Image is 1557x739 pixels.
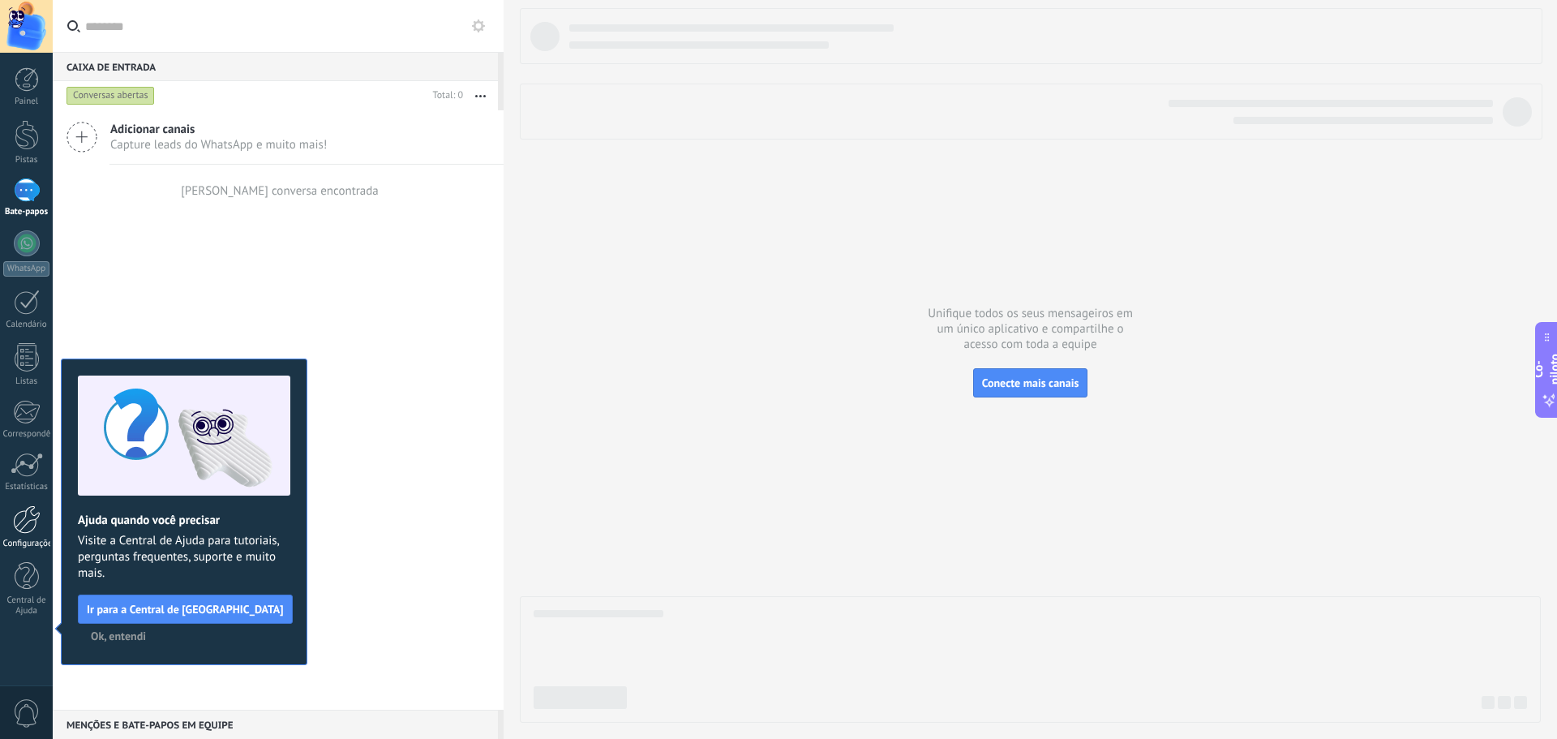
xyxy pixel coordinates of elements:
font: Caixa de entrada [66,62,156,74]
font: Conecte mais canais [982,376,1079,390]
font: Total: 0 [433,89,463,101]
font: Central de Ajuda [6,595,45,617]
font: Painel [15,96,38,107]
font: [PERSON_NAME] conversa encontrada [181,183,379,199]
button: Mais [463,81,498,110]
button: Ok, entendi [84,624,153,648]
font: Conversas abertas [73,89,148,101]
font: Bate-papos [5,206,48,217]
font: Ajuda quando você precisar [78,513,220,528]
font: Visite a Central de Ajuda para tutoriais, perguntas frequentes, suporte e muito mais. [78,533,279,581]
font: WhatsApp [7,263,45,274]
font: Correspondência [3,428,66,440]
font: Configurações [3,538,57,549]
button: Ir para a Central de [GEOGRAPHIC_DATA] [78,595,293,624]
button: Conecte mais canais [973,368,1088,397]
font: Ok, entendi [91,629,146,643]
font: Estatísticas [5,481,48,492]
font: Listas [15,376,37,387]
font: Adicionar canais [110,122,195,137]
font: Menções e bate-papos em equipe [66,720,234,732]
font: Ir para a Central de [GEOGRAPHIC_DATA] [87,602,284,617]
font: Calendário [6,319,46,330]
font: Pistas [15,154,38,165]
font: Capture leads do WhatsApp e muito mais! [110,137,327,153]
